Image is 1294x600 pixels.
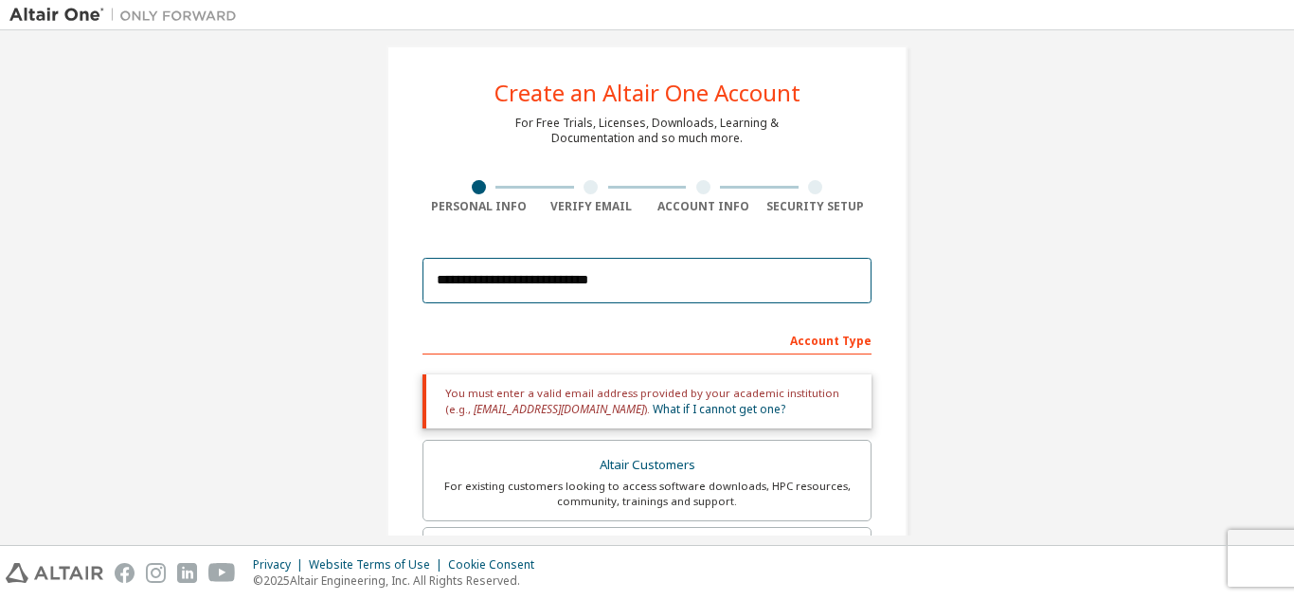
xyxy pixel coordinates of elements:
[448,557,546,573] div: Cookie Consent
[474,401,644,417] span: [EMAIL_ADDRESS][DOMAIN_NAME]
[422,374,872,428] div: You must enter a valid email address provided by your academic institution (e.g., ).
[115,563,135,583] img: facebook.svg
[422,324,872,355] div: Account Type
[435,452,859,479] div: Altair Customers
[435,479,859,509] div: For existing customers looking to access software downloads, HPC resources, community, trainings ...
[253,557,309,573] div: Privacy
[6,563,103,583] img: altair_logo.svg
[208,563,236,583] img: youtube.svg
[253,573,546,589] p: © 2025 Altair Engineering, Inc. All Rights Reserved.
[760,199,872,214] div: Security Setup
[494,82,800,104] div: Create an Altair One Account
[535,199,648,214] div: Verify Email
[515,116,779,146] div: For Free Trials, Licenses, Downloads, Learning & Documentation and so much more.
[422,199,535,214] div: Personal Info
[177,563,197,583] img: linkedin.svg
[146,563,166,583] img: instagram.svg
[653,401,785,417] a: What if I cannot get one?
[9,6,246,25] img: Altair One
[647,199,760,214] div: Account Info
[309,557,448,573] div: Website Terms of Use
